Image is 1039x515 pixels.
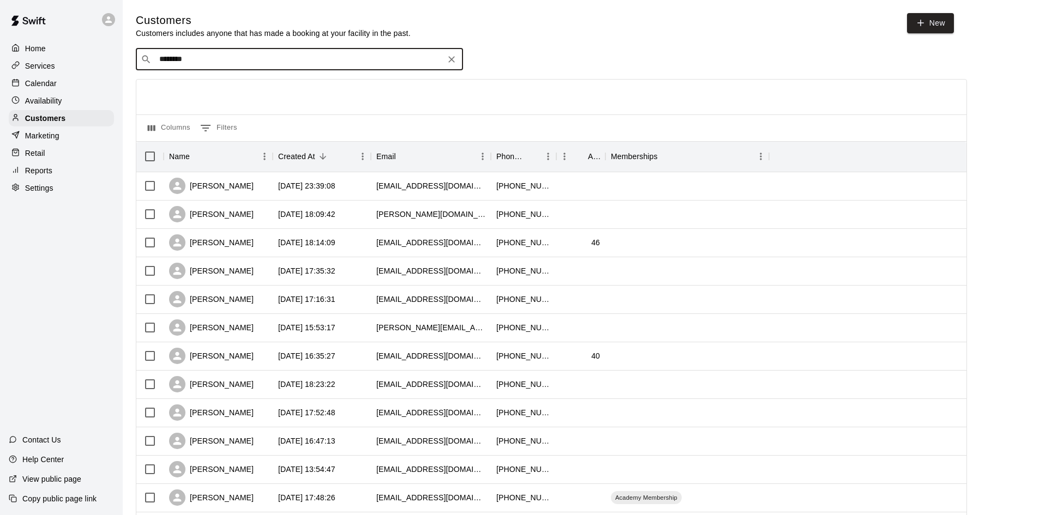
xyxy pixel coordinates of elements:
[169,291,254,307] div: [PERSON_NAME]
[136,49,463,70] div: Search customers by name or email
[22,434,61,445] p: Contact Us
[605,141,769,172] div: Memberships
[496,464,551,475] div: +18638992362
[376,492,485,503] div: ruthly0309@gmail.com
[591,237,600,248] div: 46
[9,162,114,179] div: Reports
[278,141,315,172] div: Created At
[9,145,114,161] a: Retail
[25,60,55,71] p: Services
[376,464,485,475] div: jessicajames626@gmail.com
[315,149,331,164] button: Sort
[9,93,114,109] a: Availability
[22,454,64,465] p: Help Center
[376,209,485,220] div: brekke.ki@gmail.com
[376,294,485,305] div: latin.flower1992@gmail.com
[169,234,254,251] div: [PERSON_NAME]
[753,148,769,165] button: Menu
[278,209,335,220] div: 2025-10-11 18:09:42
[355,148,371,165] button: Menu
[556,141,605,172] div: Age
[273,141,371,172] div: Created At
[491,141,556,172] div: Phone Number
[169,376,254,392] div: [PERSON_NAME]
[371,141,491,172] div: Email
[145,119,193,137] button: Select columns
[611,491,682,504] div: Academy Membership
[197,119,240,137] button: Show filters
[658,149,673,164] button: Sort
[278,265,335,276] div: 2025-10-10 17:35:32
[169,348,254,364] div: [PERSON_NAME]
[376,265,485,276] div: pg11480@gmail.com
[136,13,411,28] h5: Customers
[540,148,556,165] button: Menu
[611,141,658,172] div: Memberships
[164,141,273,172] div: Name
[9,75,114,92] a: Calendar
[278,379,335,390] div: 2025-10-08 18:23:22
[278,237,335,248] div: 2025-10-10 18:14:09
[278,492,335,503] div: 2025-10-07 17:48:26
[169,178,254,194] div: [PERSON_NAME]
[496,237,551,248] div: +18636404353
[475,148,491,165] button: Menu
[169,461,254,477] div: [PERSON_NAME]
[278,322,335,333] div: 2025-10-10 15:53:17
[25,113,65,124] p: Customers
[169,489,254,506] div: [PERSON_NAME]
[376,237,485,248] div: starrbarham@gmail.com
[25,43,46,54] p: Home
[25,78,57,89] p: Calendar
[376,322,485,333] div: harry.jenn@gmail.com
[496,294,551,305] div: +18137581862
[278,350,335,361] div: 2025-10-09 16:35:27
[496,141,525,172] div: Phone Number
[169,206,254,222] div: [PERSON_NAME]
[573,149,588,164] button: Sort
[190,149,205,164] button: Sort
[278,464,335,475] div: 2025-10-08 13:54:47
[169,263,254,279] div: [PERSON_NAME]
[22,474,81,484] p: View public page
[169,141,190,172] div: Name
[376,435,485,446] div: amandavanmeter87@yahoo.com
[9,128,114,144] a: Marketing
[376,407,485,418] div: lorieveridge7375@gmail.com
[376,379,485,390] div: brober26@fau.edu
[25,165,52,176] p: Reports
[376,350,485,361] div: kelleyguthrie33@gmail.com
[169,433,254,449] div: [PERSON_NAME]
[25,148,45,159] p: Retail
[278,435,335,446] div: 2025-10-08 16:47:13
[496,265,551,276] div: +13058018044
[25,183,53,193] p: Settings
[278,180,335,191] div: 2025-10-12 23:39:08
[525,149,540,164] button: Sort
[9,58,114,74] a: Services
[25,130,59,141] p: Marketing
[907,13,954,33] a: New
[9,110,114,126] a: Customers
[376,141,396,172] div: Email
[496,435,551,446] div: +18637979139
[136,28,411,39] p: Customers includes anyone that has made a booking at your facility in the past.
[444,52,459,67] button: Clear
[9,40,114,57] a: Home
[496,180,551,191] div: +18138426777
[396,149,411,164] button: Sort
[588,141,600,172] div: Age
[9,180,114,196] a: Settings
[496,492,551,503] div: +14074583746
[496,407,551,418] div: +18135854373
[591,350,600,361] div: 40
[611,493,682,502] span: Academy Membership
